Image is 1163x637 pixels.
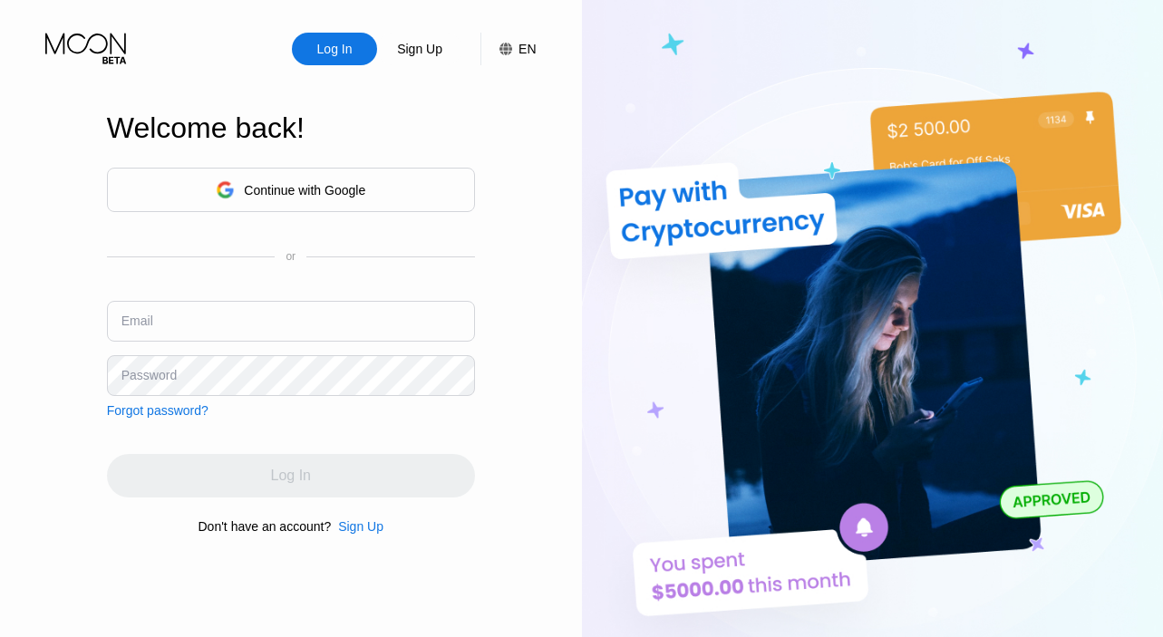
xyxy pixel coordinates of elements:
[519,42,536,56] div: EN
[107,168,475,212] div: Continue with Google
[107,403,208,418] div: Forgot password?
[286,250,296,263] div: or
[338,519,383,534] div: Sign Up
[480,33,536,65] div: EN
[331,519,383,534] div: Sign Up
[107,111,475,145] div: Welcome back!
[292,33,377,65] div: Log In
[395,40,444,58] div: Sign Up
[377,33,462,65] div: Sign Up
[315,40,354,58] div: Log In
[121,368,177,382] div: Password
[244,183,365,198] div: Continue with Google
[199,519,332,534] div: Don't have an account?
[121,314,153,328] div: Email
